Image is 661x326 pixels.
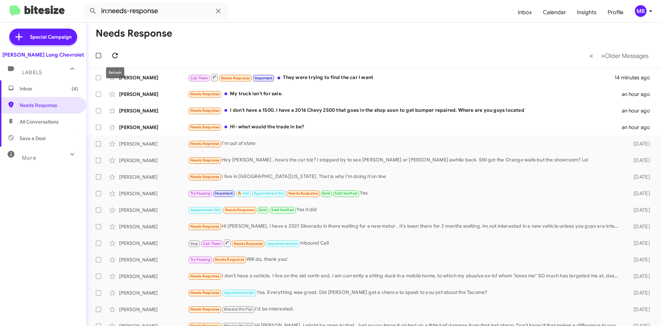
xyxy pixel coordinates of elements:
[119,289,188,296] div: [PERSON_NAME]
[622,174,655,180] div: [DATE]
[188,289,622,297] div: Yes. Everything was great. Did [PERSON_NAME] get a chance to speak to you yet about the Tacoma?
[322,191,330,196] span: Sold
[622,223,655,230] div: [DATE]
[190,224,220,229] span: Needs Response
[9,29,77,45] a: Special Campaign
[119,273,188,280] div: [PERSON_NAME]
[622,273,655,280] div: [DATE]
[622,107,655,114] div: an hour ago
[119,91,188,98] div: [PERSON_NAME]
[190,76,208,80] span: Call Them
[622,306,655,313] div: [DATE]
[224,307,253,312] span: Bitesize Pro-Tip!
[119,223,188,230] div: [PERSON_NAME]
[119,190,188,197] div: [PERSON_NAME]
[119,107,188,114] div: [PERSON_NAME]
[215,191,233,196] span: Important
[119,207,188,214] div: [PERSON_NAME]
[188,206,622,214] div: Yes it did
[188,223,622,230] div: Hi [PERSON_NAME], I have a 2021 Silverado in there waiting for a new motor . It's been there for ...
[119,140,188,147] div: [PERSON_NAME]
[20,102,78,109] span: Needs Response
[188,140,622,148] div: I'm out of state
[190,274,220,278] span: Needs Response
[2,51,84,58] div: [PERSON_NAME] Long Chevrolet
[622,240,655,247] div: [DATE]
[190,141,220,146] span: Needs Response
[622,157,655,164] div: [DATE]
[221,76,250,80] span: Needs Response
[190,290,220,295] span: Needs Response
[188,189,622,197] div: Yes
[188,123,622,131] div: Hi- what would the trade in be?
[203,241,221,246] span: Call Them
[605,52,649,60] span: Older Messages
[259,208,267,212] span: Sold
[190,158,220,162] span: Needs Response
[601,51,605,60] span: »
[622,207,655,214] div: [DATE]
[190,92,220,96] span: Needs Response
[119,124,188,131] div: [PERSON_NAME]
[119,306,188,313] div: [PERSON_NAME]
[589,51,593,60] span: «
[83,3,228,19] input: Search
[30,33,72,40] span: Special Campaign
[215,257,244,262] span: Needs Response
[629,5,653,17] button: MB
[190,108,220,113] span: Needs Response
[20,118,59,125] span: All Conversations
[622,140,655,147] div: [DATE]
[537,2,571,22] a: Calendar
[188,305,622,313] div: I'd be interested.
[190,307,220,312] span: Needs Response
[622,124,655,131] div: an hour ago
[255,76,273,80] span: Important
[188,107,622,115] div: I don't have a 1500. I have a 2016 Chevy 2500 that goes in the shop soon to get bumper repaired. ...
[254,191,284,196] span: Appointment Set
[288,191,318,196] span: Needs Response
[585,49,597,63] button: Previous
[267,241,298,246] span: Appointment Set
[190,175,220,179] span: Needs Response
[335,191,357,196] span: Sold Verified
[190,208,221,212] span: Appointment Set
[237,191,249,196] span: 🔥 Hot
[188,272,622,280] div: I don't have a vehicle. I live on the old north end. I am currently a sitting duck in a mobile ho...
[20,135,45,142] span: Save a Deal
[571,2,602,22] a: Insights
[224,290,254,295] span: Appointment Set
[622,256,655,263] div: [DATE]
[119,240,188,247] div: [PERSON_NAME]
[190,125,220,129] span: Needs Response
[234,241,263,246] span: Needs Response
[615,74,655,81] div: 14 minutes ago
[188,156,622,164] div: Hey [PERSON_NAME] , how's the car biz? I stopped by to see [PERSON_NAME] or [PERSON_NAME] awhile ...
[635,5,647,17] div: MB
[622,190,655,197] div: [DATE]
[602,2,629,22] a: Profile
[119,174,188,180] div: [PERSON_NAME]
[271,208,294,212] span: Sold Verified
[622,91,655,98] div: an hour ago
[512,2,537,22] a: Inbox
[96,28,172,39] h1: Needs Response
[72,85,78,92] span: (4)
[225,208,254,212] span: Needs Response
[188,173,622,181] div: I live in [GEOGRAPHIC_DATA][US_STATE]. That is why I'm doing it on line
[622,289,655,296] div: [DATE]
[586,49,653,63] nav: Page navigation example
[119,74,188,81] div: [PERSON_NAME]
[190,191,210,196] span: Try Pausing
[119,157,188,164] div: [PERSON_NAME]
[188,90,622,98] div: My truck isn't for sale.
[188,239,622,247] div: Inbound Call
[22,69,42,76] span: Labels
[119,256,188,263] div: [PERSON_NAME]
[188,73,615,82] div: They were trying to find the car I want
[106,67,124,78] div: Refresh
